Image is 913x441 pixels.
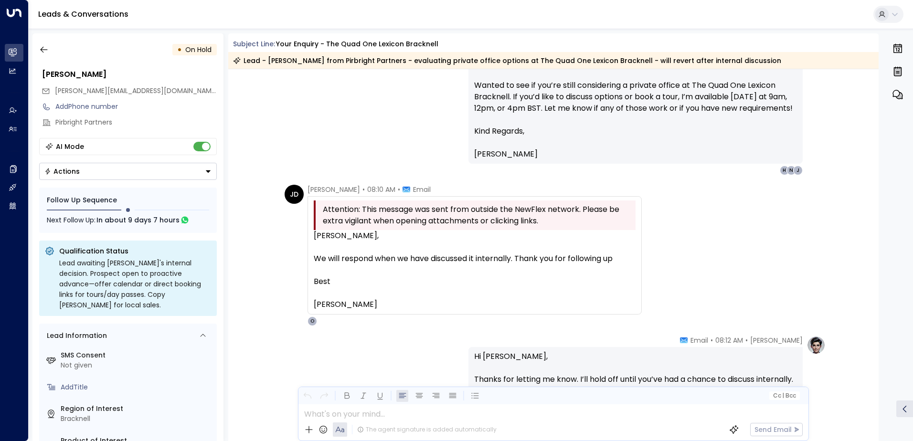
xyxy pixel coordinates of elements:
[233,39,275,49] span: Subject Line:
[690,336,708,345] span: Email
[314,299,636,310] div: [PERSON_NAME]
[314,253,636,264] div: We will respond when we have discussed it internally. Thank you for following up
[773,392,796,399] span: Cc Bcc
[47,195,209,205] div: Follow Up Sequence
[474,57,797,126] p: Hi [PERSON_NAME], Wanted to see if you’re still considering a private office at The Quad One Lexi...
[55,86,218,95] span: [PERSON_NAME][EMAIL_ADDRESS][DOMAIN_NAME]
[44,167,80,176] div: Actions
[793,166,803,175] div: J
[47,215,209,225] div: Next Follow Up:
[185,45,212,54] span: On Hold
[55,117,217,127] div: Pirbright Partners
[59,246,211,256] p: Qualification Status
[357,425,497,434] div: The agent signature is added automatically
[59,258,211,310] div: Lead awaiting [PERSON_NAME]'s internal decision. Prospect open to proactive advance—offer calenda...
[750,336,803,345] span: [PERSON_NAME]
[61,360,213,370] div: Not given
[367,185,395,194] span: 08:10 AM
[301,390,313,402] button: Undo
[55,86,217,96] span: jay@pirbrightpartners.com
[786,166,796,175] div: N
[285,185,304,204] div: JD
[769,391,799,400] button: Cc|Bcc
[55,102,217,112] div: AddPhone number
[362,185,365,194] span: •
[96,215,180,225] span: In about 9 days 7 hours
[56,142,84,151] div: AI Mode
[39,163,217,180] div: Button group with a nested menu
[308,185,360,194] span: [PERSON_NAME]
[745,336,748,345] span: •
[711,336,713,345] span: •
[61,414,213,424] div: Bracknell
[780,166,789,175] div: H
[314,230,636,241] div: [PERSON_NAME],
[474,148,538,160] span: [PERSON_NAME]
[61,382,213,392] div: AddTitle
[233,56,781,65] div: Lead - [PERSON_NAME] from Pirbright Partners - evaluating private office options at The Quad One ...
[308,316,317,326] div: O
[43,331,107,341] div: Lead Information
[474,126,524,137] span: Kind Regards,
[782,392,784,399] span: |
[323,204,633,227] span: Attention: This message was sent from outside the NewFlex network. Please be extra vigilant when ...
[61,404,213,414] label: Region of Interest
[318,390,330,402] button: Redo
[276,39,438,49] div: Your enquiry - The Quad One Lexicon Bracknell
[398,185,400,194] span: •
[61,350,213,360] label: SMS Consent
[42,69,217,80] div: [PERSON_NAME]
[314,276,636,287] div: Best
[413,185,431,194] span: Email
[715,336,743,345] span: 08:12 AM
[807,336,826,355] img: profile-logo.png
[177,41,182,58] div: •
[38,9,128,20] a: Leads & Conversations
[39,163,217,180] button: Actions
